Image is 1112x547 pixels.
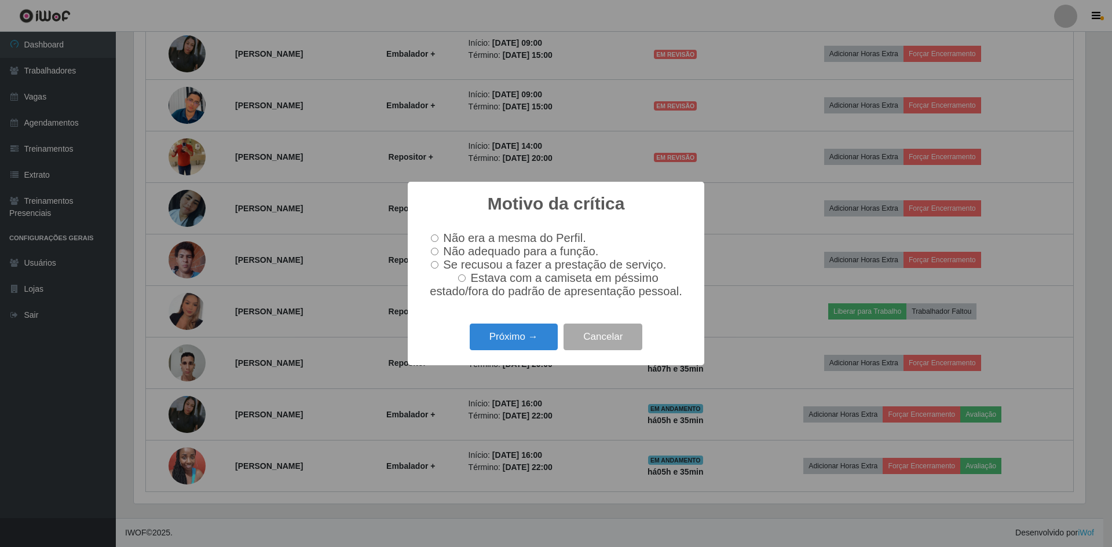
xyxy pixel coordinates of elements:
button: Próximo → [470,324,558,351]
button: Cancelar [564,324,642,351]
span: Se recusou a fazer a prestação de serviço. [443,258,666,271]
span: Estava com a camiseta em péssimo estado/fora do padrão de apresentação pessoal. [430,271,682,298]
h2: Motivo da crítica [488,193,625,214]
input: Não adequado para a função. [431,248,438,255]
input: Estava com a camiseta em péssimo estado/fora do padrão de apresentação pessoal. [458,274,466,282]
input: Não era a mesma do Perfil. [431,234,438,242]
span: Não adequado para a função. [443,245,598,258]
span: Não era a mesma do Perfil. [443,232,586,244]
input: Se recusou a fazer a prestação de serviço. [431,261,438,269]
